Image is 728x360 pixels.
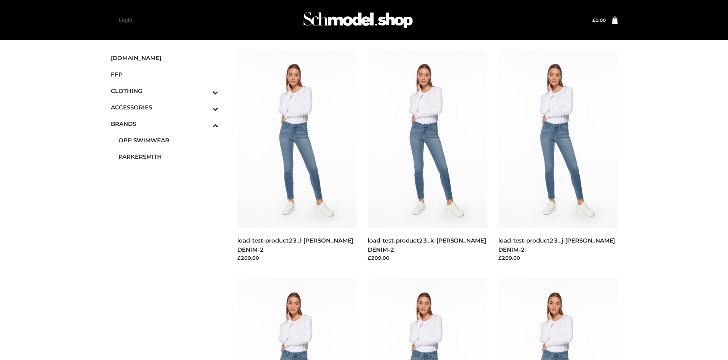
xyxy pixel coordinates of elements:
a: BRANDSToggle Submenu [111,116,219,132]
button: Toggle Submenu [191,83,218,99]
span: BRANDS [111,119,219,128]
span: ACCESSORIES [111,103,219,112]
a: ACCESSORIESToggle Submenu [111,99,219,116]
a: £0.00 [592,17,606,23]
bdi: 0.00 [592,17,606,23]
a: load-test-product23_l-[PERSON_NAME] DENIM-2 [237,237,353,253]
a: load-test-product23_j-[PERSON_NAME] DENIM-2 [498,237,615,253]
img: Schmodel Admin 964 [301,5,415,35]
a: OPP SWIMWEAR [118,132,219,148]
div: £209.00 [368,254,487,262]
a: PARKERSMITH [118,148,219,165]
span: [DOMAIN_NAME] [111,54,219,62]
span: CLOTHING [111,86,219,95]
button: Toggle Submenu [191,116,218,132]
span: FFP [111,70,219,79]
a: CLOTHINGToggle Submenu [111,83,219,99]
div: £209.00 [498,254,618,262]
span: OPP SWIMWEAR [118,136,219,145]
button: Toggle Submenu [191,99,218,116]
span: £ [592,17,595,23]
a: [DOMAIN_NAME] [111,50,219,66]
div: £209.00 [237,254,357,262]
span: PARKERSMITH [118,152,219,161]
a: FFP [111,66,219,83]
a: Login [119,17,132,23]
a: load-test-product23_k-[PERSON_NAME] DENIM-2 [368,237,486,253]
